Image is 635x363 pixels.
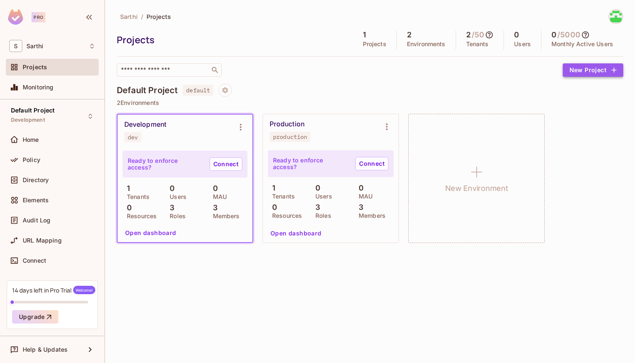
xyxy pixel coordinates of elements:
[407,41,446,47] p: Environments
[23,346,68,353] span: Help & Updates
[466,41,489,47] p: Tenants
[354,193,373,200] p: MAU
[122,226,180,240] button: Open dashboard
[218,88,232,96] span: Project settings
[209,193,227,200] p: MAU
[23,84,54,91] span: Monitoring
[311,212,331,219] p: Roles
[378,118,395,135] button: Environment settings
[23,136,39,143] span: Home
[141,13,143,21] li: /
[8,9,23,25] img: SReyMgAAAABJRU5ErkJggg==
[165,213,186,219] p: Roles
[23,197,49,204] span: Elements
[466,31,471,39] h5: 2
[165,184,175,193] p: 0
[268,193,295,200] p: Tenants
[270,120,304,128] div: Production
[557,31,580,39] h5: / 5000
[514,31,519,39] h5: 0
[12,286,95,294] div: 14 days left in Pro Trial
[354,212,386,219] p: Members
[9,40,22,52] span: S
[609,10,623,24] img: ragul@genworx.ai
[267,227,325,240] button: Open dashboard
[355,157,388,170] a: Connect
[73,286,95,294] span: Welcome!
[268,184,275,192] p: 1
[117,34,349,46] div: Projects
[128,157,203,171] p: Ready to enforce access?
[11,107,55,114] span: Default Project
[123,193,150,200] p: Tenants
[12,310,58,324] button: Upgrade
[23,257,46,264] span: Connect
[23,64,47,71] span: Projects
[23,157,40,163] span: Policy
[354,203,363,212] p: 3
[23,217,50,224] span: Audit Log
[445,182,508,195] h1: New Environment
[209,213,240,219] p: Members
[165,204,174,212] p: 3
[210,157,242,171] a: Connect
[232,119,249,136] button: Environment settings
[407,31,412,39] h5: 2
[311,193,332,200] p: Users
[363,41,386,47] p: Projects
[268,212,302,219] p: Resources
[311,203,320,212] p: 3
[563,63,623,77] button: New Project
[23,237,62,244] span: URL Mapping
[11,117,45,123] span: Development
[31,12,45,22] div: Pro
[273,157,349,170] p: Ready to enforce access?
[472,31,484,39] h5: / 50
[117,99,623,106] p: 2 Environments
[117,85,178,95] h4: Default Project
[123,204,132,212] p: 0
[209,184,218,193] p: 0
[354,184,364,192] p: 0
[514,41,531,47] p: Users
[124,120,166,129] div: Development
[120,13,138,21] span: Sarthi
[551,31,556,39] h5: 0
[165,193,186,200] p: Users
[23,177,49,183] span: Directory
[123,213,157,219] p: Resources
[268,203,277,212] p: 0
[273,133,307,140] div: production
[311,184,320,192] p: 0
[209,204,218,212] p: 3
[551,41,613,47] p: Monthly Active Users
[147,13,171,21] span: Projects
[26,43,43,50] span: Workspace: Sarthi
[123,184,130,193] p: 1
[128,134,138,141] div: dev
[363,31,366,39] h5: 1
[183,85,213,96] span: default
